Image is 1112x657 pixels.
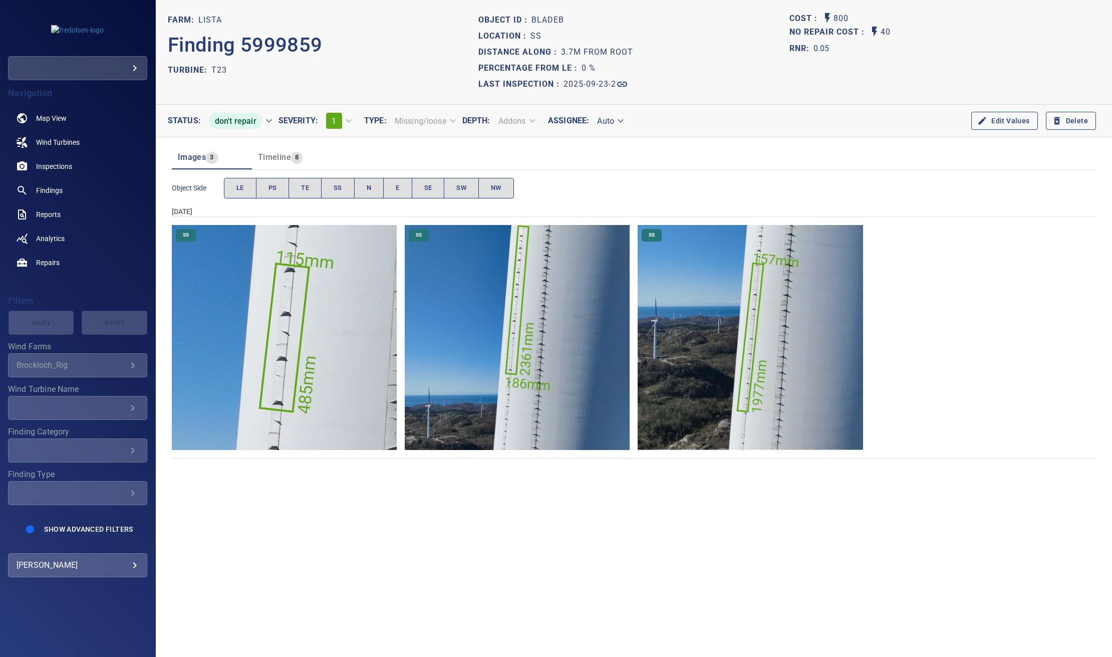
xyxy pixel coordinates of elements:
div: Finding Type [8,481,147,505]
label: Wind Turbine Name [8,385,147,393]
div: Wind Farms [8,353,147,377]
p: Object ID : [478,14,531,26]
div: Missing/loose [387,112,462,130]
button: E [383,178,412,198]
span: Repairs [36,258,60,268]
p: T23 [211,64,227,76]
div: Brockloch_Rig [17,360,127,370]
label: Depth : [462,117,490,125]
div: don't repair [201,109,279,133]
a: map noActive [8,106,147,130]
div: Finding Category [8,439,147,463]
button: LE [224,178,256,198]
span: SW [456,182,466,194]
button: NW [478,178,514,198]
svg: Auto No Repair Cost [869,26,881,38]
a: reports noActive [8,202,147,227]
label: Type : [364,117,387,125]
span: Wind Turbines [36,137,80,147]
a: windturbines noActive [8,130,147,154]
span: Inspections [36,161,72,171]
h4: Navigation [8,88,147,98]
a: inspections noActive [8,154,147,178]
span: TE [301,182,309,194]
p: TURBINE: [168,64,211,76]
span: E [396,182,399,194]
h1: No Repair Cost : [789,28,869,37]
h1: Cost : [789,14,821,24]
span: NW [491,182,501,194]
span: Findings [36,185,63,195]
span: 3 [206,152,217,163]
a: analytics noActive [8,227,147,251]
p: Percentage from LE : [478,62,582,74]
label: Wind Farms [8,343,147,351]
img: Lista/T23/2025-09-23-2/2025-09-23-1/image69wp77.jpg [638,225,863,450]
p: 0.05 [813,43,829,55]
button: Delete [1046,112,1096,130]
img: Lista/T23/2025-09-23-2/2025-09-23-1/image70wp78.jpg [405,225,630,450]
div: Addons [490,112,542,130]
span: Projected additional costs incurred by waiting 1 year to repair. This is a function of possible i... [789,26,869,39]
p: Finding 5999859 [168,30,323,60]
button: SE [412,178,445,198]
label: Severity : [279,117,318,125]
img: fredolsen-logo [51,25,104,35]
span: PS [268,182,277,194]
p: Last Inspection : [478,78,564,90]
div: Wind Turbine Name [8,396,147,420]
button: N [354,178,384,198]
span: The ratio of the additional incurred cost of repair in 1 year and the cost of repairing today. Fi... [789,41,829,57]
div: [PERSON_NAME] [17,557,139,573]
p: Distance along : [478,46,561,58]
button: PS [256,178,290,198]
span: Map View [36,113,67,123]
div: fredolsen [8,56,147,80]
button: SS [321,178,355,198]
span: SE [424,182,432,194]
p: 0 % [582,62,596,74]
span: 8 [291,152,303,163]
span: LE [236,182,244,194]
span: Reports [36,209,61,220]
span: The base labour and equipment costs to repair the finding. Does not include the loss of productio... [789,12,821,26]
div: [DATE] [172,206,1096,216]
h1: RNR: [789,43,813,55]
p: Lista [198,14,222,26]
label: Finding Category [8,428,147,436]
p: 3.7m from root [561,46,633,58]
p: 40 [881,26,891,39]
svg: Auto Cost [821,12,833,24]
p: 800 [833,12,849,26]
button: TE [289,178,322,198]
span: SS [334,182,342,194]
a: findings noActive [8,178,147,202]
span: SS [177,232,195,239]
a: 2025-09-23-2 [564,78,628,90]
span: Show Advanced Filters [44,525,133,533]
label: Finding Type [8,471,147,479]
span: 1 [332,116,336,126]
div: Auto [589,112,630,130]
p: 2025-09-23-2 [564,78,616,90]
span: N [367,182,371,194]
span: Object Side [172,183,224,193]
p: Location : [478,30,530,42]
span: Timeline [258,152,291,162]
div: 1 [318,109,358,133]
button: Show Advanced Filters [38,521,139,537]
img: Lista/T23/2025-09-23-2/2025-09-23-1/image71wp79.jpg [172,225,397,450]
label: Assignee : [548,117,589,125]
p: SS [530,30,541,42]
button: Edit Values [971,112,1037,130]
span: SS [410,232,428,239]
span: don't repair [209,116,262,126]
span: Analytics [36,234,65,244]
label: Status : [168,117,201,125]
h4: Filters [8,296,147,306]
div: objectSide [224,178,514,198]
button: SW [444,178,479,198]
p: FARM: [168,14,198,26]
span: SS [643,232,661,239]
span: Images [178,152,206,162]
